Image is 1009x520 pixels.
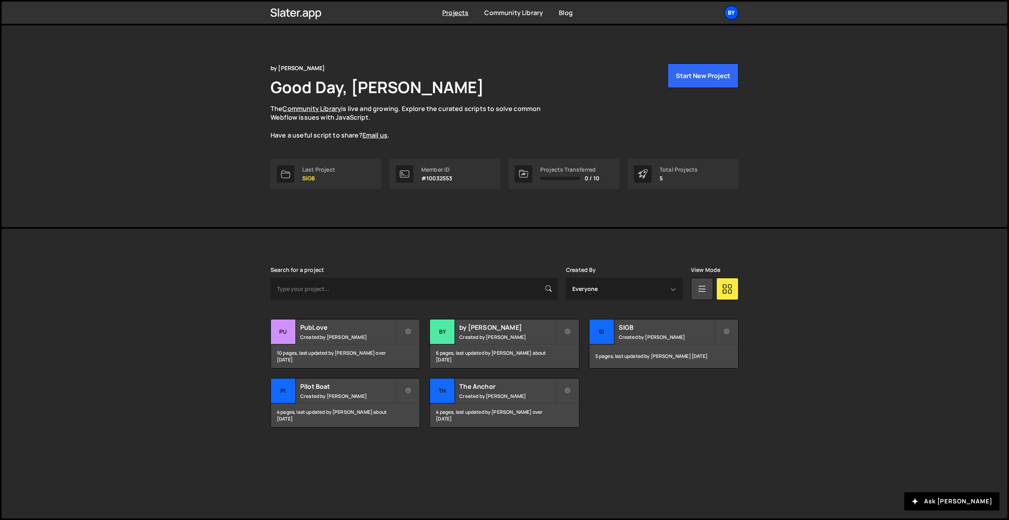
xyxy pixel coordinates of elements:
[270,278,558,300] input: Type your project...
[430,403,579,427] div: 4 pages, last updated by [PERSON_NAME] over [DATE]
[421,166,452,173] div: Member ID
[271,344,420,368] div: 10 pages, last updated by [PERSON_NAME] over [DATE]
[668,63,739,88] button: Start New Project
[442,8,468,17] a: Projects
[300,393,396,400] small: Created by [PERSON_NAME]
[270,76,484,98] h1: Good Day, [PERSON_NAME]
[421,175,452,182] p: #10032553
[270,104,556,140] p: The is live and growing. Explore the curated scripts to solve common Webflow issues with JavaScri...
[459,323,555,332] h2: by [PERSON_NAME]
[430,378,579,428] a: Th The Anchor Created by [PERSON_NAME] 4 pages, last updated by [PERSON_NAME] over [DATE]
[566,267,596,273] label: Created By
[271,403,420,427] div: 4 pages, last updated by [PERSON_NAME] about [DATE]
[459,382,555,391] h2: The Anchor
[589,319,739,369] a: SI SIGB Created by [PERSON_NAME] 5 pages, last updated by [PERSON_NAME] [DATE]
[300,334,396,340] small: Created by [PERSON_NAME]
[302,166,335,173] div: Last Project
[459,334,555,340] small: Created by [PERSON_NAME]
[270,63,325,73] div: by [PERSON_NAME]
[540,166,599,173] div: Projects Transferred
[589,344,738,368] div: 5 pages, last updated by [PERSON_NAME] [DATE]
[459,393,555,400] small: Created by [PERSON_NAME]
[660,166,698,173] div: Total Projects
[270,159,382,189] a: Last Project SIGB
[724,6,739,20] a: by
[270,267,324,273] label: Search for a project
[484,8,543,17] a: Community Library
[270,378,420,428] a: Pi Pilot Boat Created by [PERSON_NAME] 4 pages, last updated by [PERSON_NAME] about [DATE]
[282,104,341,113] a: Community Library
[691,267,720,273] label: View Mode
[363,131,387,140] a: Email us
[589,319,614,344] div: SI
[430,379,455,403] div: Th
[271,319,296,344] div: Pu
[300,382,396,391] h2: Pilot Boat
[619,323,714,332] h2: SIGB
[430,319,455,344] div: by
[585,175,599,182] span: 0 / 10
[660,175,698,182] p: 5
[619,334,714,340] small: Created by [PERSON_NAME]
[271,379,296,403] div: Pi
[904,492,999,510] button: Ask [PERSON_NAME]
[300,323,396,332] h2: PubLove
[559,8,573,17] a: Blog
[430,319,579,369] a: by by [PERSON_NAME] Created by [PERSON_NAME] 6 pages, last updated by [PERSON_NAME] about [DATE]
[302,175,335,182] p: SIGB
[270,319,420,369] a: Pu PubLove Created by [PERSON_NAME] 10 pages, last updated by [PERSON_NAME] over [DATE]
[430,344,579,368] div: 6 pages, last updated by [PERSON_NAME] about [DATE]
